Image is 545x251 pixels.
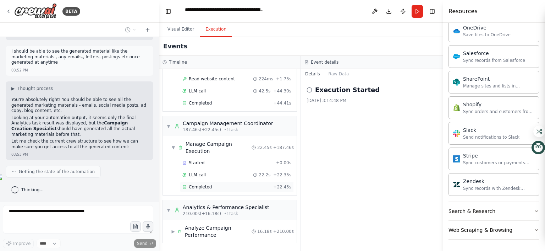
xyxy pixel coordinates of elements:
[11,86,15,91] span: ▶
[11,121,128,131] strong: Campaign Creation Specialist
[463,152,535,159] div: Stripe
[143,221,153,232] button: Click to speak your automation idea
[171,229,175,234] span: ▶
[463,134,519,140] div: Send notifications to Slack
[273,229,294,234] span: + 210.00s
[171,145,175,150] span: ▼
[186,140,252,155] div: Manage Campaign Execution
[463,83,535,89] div: Manage sites and lists in SharePoint
[453,27,460,34] img: OneDrive
[21,187,44,193] span: Thinking...
[183,120,273,127] div: Campaign Management Coordinator
[453,104,460,111] img: Shopify
[185,224,252,239] div: Analyze Campaign Performance
[122,26,139,34] button: Switch to previous chat
[453,181,460,188] img: Zendesk
[166,123,171,129] span: ▼
[224,211,238,217] span: • 1 task
[257,229,272,234] span: 16.18s
[273,145,294,150] span: + 187.46s
[166,207,171,213] span: ▼
[189,172,206,178] span: LLM call
[259,88,270,94] span: 42.5s
[463,109,535,114] div: Sync orders and customers from Shopify
[463,32,511,38] div: Save files to OneDrive
[453,155,460,162] img: Stripe
[162,22,200,37] button: Visual Editor
[257,145,272,150] span: 22.45s
[11,49,148,65] p: I should be able to see the generated material like the marketing materials , any emails,, letter...
[189,100,212,106] span: Completed
[307,98,437,103] div: [DATE] 3:14:48 PM
[183,204,269,211] div: Analytics & Performance Specialist
[463,50,525,57] div: Salesforce
[134,239,156,248] button: Send
[453,130,460,137] img: Slack
[224,127,238,133] span: • 1 task
[11,68,28,73] div: 03:52 PM
[3,205,153,234] textarea: To enrich screen reader interactions, please activate Accessibility in Grammarly extension settings
[463,75,535,82] div: SharePoint
[453,53,460,60] img: Salesforce
[448,221,539,239] button: Web Scraping & Browsing
[13,241,31,246] span: Improve
[463,101,535,108] div: Shopify
[273,88,291,94] span: + 44.30s
[448,208,495,215] div: Search & Research
[301,69,324,79] button: Details
[189,76,235,82] span: Read website content
[189,88,206,94] span: LLM call
[11,86,53,91] button: ▶Thought process
[453,79,460,86] img: SharePoint
[130,221,141,232] button: Upload files
[463,127,519,134] div: Slack
[273,172,291,178] span: + 22.35s
[14,3,57,19] img: Logo
[185,6,265,17] nav: breadcrumb
[273,100,291,106] span: + 44.41s
[463,178,535,185] div: Zendesk
[137,241,148,246] span: Send
[463,24,511,31] div: OneDrive
[183,211,221,217] span: 210.00s (+16.18s)
[163,41,187,51] h2: Events
[276,160,291,166] span: + 0.00s
[448,7,478,16] h4: Resources
[3,239,34,248] button: Improve
[163,6,173,16] button: Hide left sidebar
[448,202,539,220] button: Search & Research
[276,76,291,82] span: + 1.75s
[324,69,353,79] button: Raw Data
[259,172,270,178] span: 22.2s
[311,59,338,65] h3: Event details
[315,85,380,95] h2: Execution Started
[17,86,53,91] span: Thought process
[463,160,535,166] div: Sync customers or payments from Stripe
[189,184,212,190] span: Completed
[11,115,148,137] p: Looking at your automation output, it seems only the final Analytics task result was displayed, b...
[11,97,148,114] p: You're absolutely right! You should be able to see all the generated marketing materials - emails...
[273,184,291,190] span: + 22.45s
[448,226,512,234] div: Web Scraping & Browsing
[142,26,153,34] button: Start a new chat
[189,160,204,166] span: Started
[11,139,148,150] p: Let me check the current crew structure to see how we can make sure you get access to all the gen...
[19,169,95,175] span: Getting the state of the automation
[427,6,437,16] button: Hide right sidebar
[183,127,221,133] span: 187.46s (+22.45s)
[11,152,28,157] div: 03:53 PM
[169,59,187,65] h3: Timeline
[259,76,273,82] span: 224ms
[463,58,525,63] div: Sync records from Salesforce
[463,186,535,191] div: Sync records with Zendesk Support
[200,22,232,37] button: Execution
[62,7,80,16] div: BETA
